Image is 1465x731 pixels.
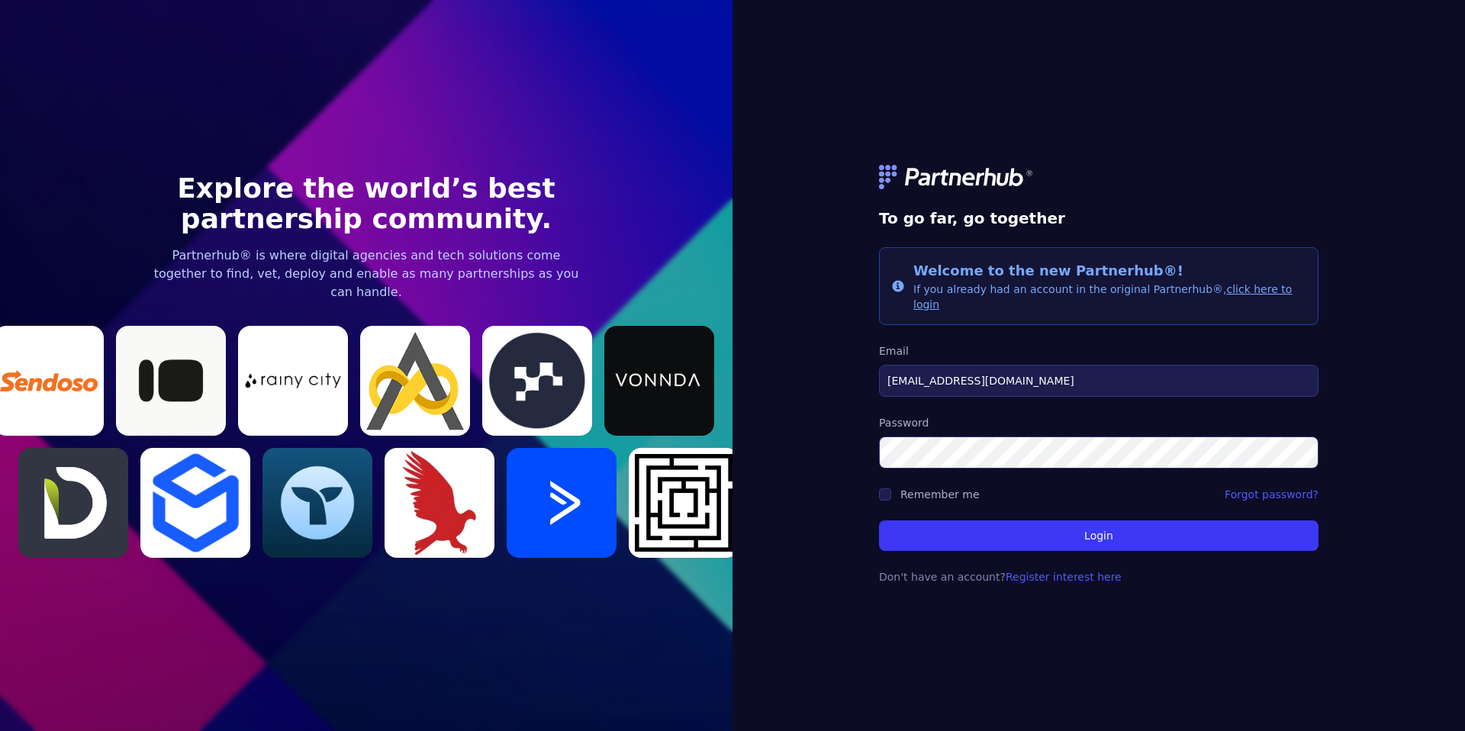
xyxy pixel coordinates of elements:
a: Register interest here [1006,571,1122,583]
a: Forgot password? [1225,487,1318,502]
p: Partnerhub® is where digital agencies and tech solutions come together to find, vet, deploy and e... [146,246,586,301]
button: Login [879,520,1318,551]
span: Welcome to the new Partnerhub®! [913,262,1183,279]
h1: To go far, go together [879,208,1318,229]
p: Don't have an account? [879,569,1318,584]
div: If you already had an account in the original Partnerhub®, [913,260,1306,312]
h1: Explore the world’s best partnership community. [146,173,586,234]
label: Remember me [900,488,980,501]
input: Enter your email [879,365,1318,397]
img: logo [879,165,1035,189]
label: Email [879,343,1318,359]
label: Password [879,415,1318,430]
